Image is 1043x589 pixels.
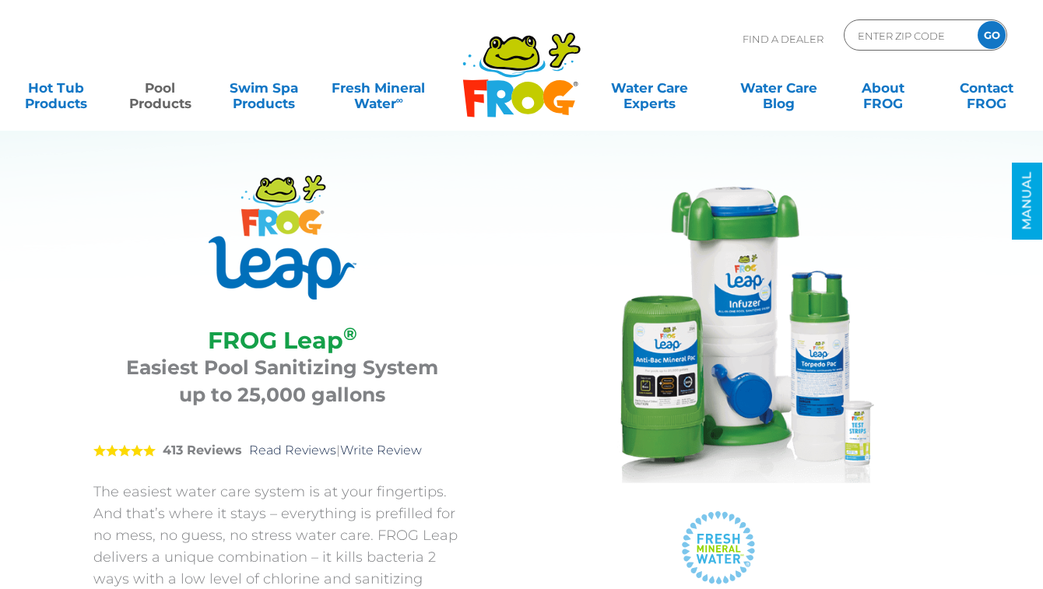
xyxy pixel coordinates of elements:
[93,444,156,457] span: 5
[120,72,201,103] a: PoolProducts
[113,327,451,354] h2: FROG Leap
[396,94,403,106] sup: ∞
[249,443,336,458] a: Read Reviews
[343,323,357,345] sup: ®
[163,443,242,458] strong: 413 Reviews
[1012,163,1042,240] a: MANUAL
[978,21,1006,49] input: GO
[223,72,304,103] a: Swim SpaProducts
[113,354,451,408] h3: Easiest Pool Sanitizing System up to 25,000 gallons
[743,19,824,58] p: Find A Dealer
[946,72,1027,103] a: ContactFROG
[16,72,97,103] a: Hot TubProducts
[93,420,471,481] div: |
[856,24,961,47] input: Zip Code Form
[842,72,923,103] a: AboutFROG
[739,72,820,103] a: Water CareBlog
[209,175,356,300] img: Product Logo
[340,443,422,458] a: Write Review
[328,72,429,103] a: Fresh MineralWater∞
[584,72,715,103] a: Water CareExperts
